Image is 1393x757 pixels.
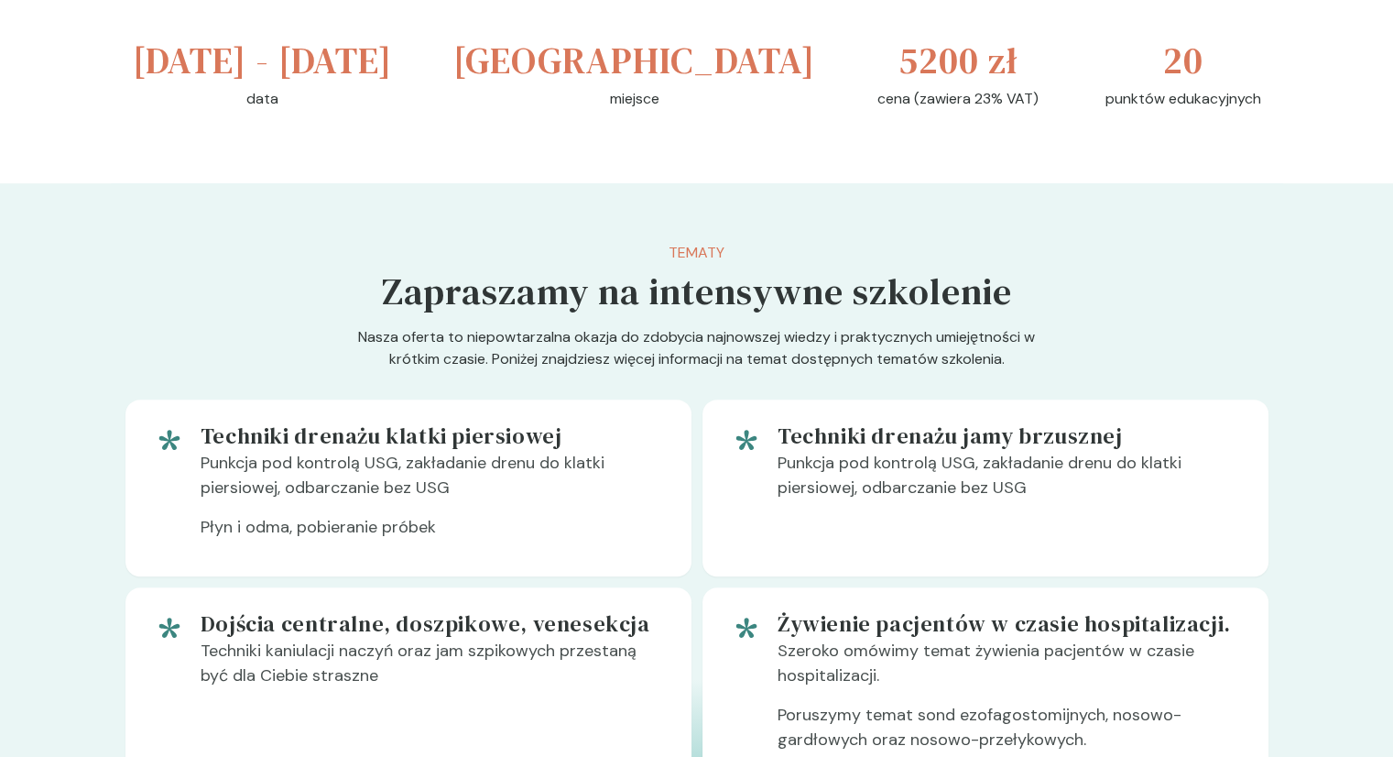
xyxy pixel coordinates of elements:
p: Punkcja pod kontrolą USG, zakładanie drenu do klatki piersiowej, odbarczanie bez USG [778,451,1239,515]
h5: Techniki drenażu klatki piersiowej [201,422,662,451]
p: Punkcja pod kontrolą USG, zakładanie drenu do klatki piersiowej, odbarczanie bez USG [201,451,662,515]
p: punktów edukacyjnych [1105,88,1261,110]
p: Tematy [382,242,1012,264]
p: miejsce [610,88,659,110]
h5: Żywienie pacjentów w czasie hospitalizacji. [778,609,1239,639]
p: Szeroko omówimy temat żywienia pacjentów w czasie hospitalizacji. [778,639,1239,703]
p: data [246,88,278,110]
p: Techniki kaniulacji naczyń oraz jam szpikowych przestaną być dla Ciebie straszne [201,639,662,703]
h5: Dojścia centralne, doszpikowe, venesekcja [201,609,662,639]
h5: Zapraszamy na intensywne szkolenie [382,264,1012,319]
h5: Techniki drenażu jamy brzusznej [778,422,1239,451]
h3: [GEOGRAPHIC_DATA] [453,33,815,88]
p: Nasza oferta to niepowtarzalna okazja do zdobycia najnowszej wiedzy i praktycznych umiejętności w... [345,326,1049,400]
p: Płyn i odma, pobieranie próbek [201,515,662,554]
p: cena (zawiera 23% VAT) [877,88,1039,110]
h3: [DATE] - [DATE] [133,33,392,88]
